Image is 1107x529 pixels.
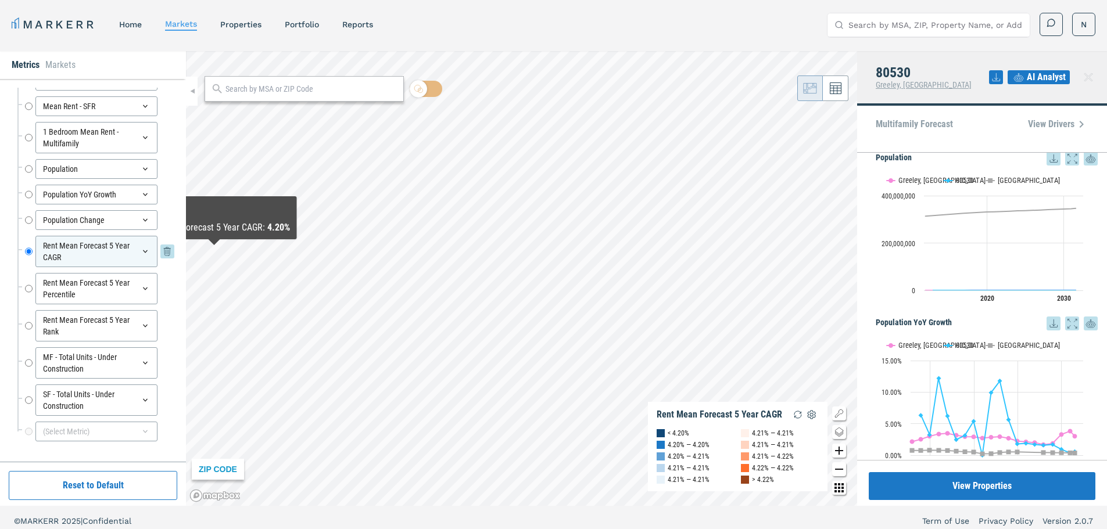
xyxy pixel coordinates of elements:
div: > 4.22% [752,474,774,485]
button: Zoom out map button [832,462,846,476]
div: < 4.20% [668,427,689,439]
path: Saturday, 14 Dec, 17:00, 1.8. 80530. [1015,441,1020,446]
button: View Properties [869,472,1095,500]
text: 10.00% [882,388,902,397]
div: (Select Metric) [35,422,157,441]
path: Friday, 14 Dec, 17:00, 0.55. USA. [963,449,968,454]
path: Wednesday, 14 Dec, 17:00, 0.43. USA. [998,450,1002,455]
text: 5.00% [885,420,902,429]
div: 4.21% — 4.22% [752,451,794,462]
path: Thursday, 14 Dec, 17:00, 2.69. Greeley, CO. [1006,436,1011,441]
button: Change style map button [832,425,846,439]
span: Confidential [83,516,131,526]
span: © [14,516,20,526]
button: Show 80530 [944,176,975,185]
button: Show Greeley, CO [887,176,932,185]
path: Saturday, 14 Dec, 17:00, 0.38. USA. [1068,451,1073,455]
span: N [1081,19,1087,30]
path: Wednesday, 14 Dec, 17:00, 11.77. 80530. [998,379,1002,383]
a: Term of Use [922,515,969,527]
input: Search by MSA, ZIP, Property Name, or Address [848,13,1023,37]
div: Rent Mean Forecast 5 Year CAGR : [138,221,290,235]
path: Friday, 14 Dec, 17:00, 0.4. USA. [1059,451,1064,455]
div: 4.22% — 4.22% [752,462,794,474]
b: 4.20% [267,222,290,233]
path: Tuesday, 14 Dec, 17:00, 9.92. 80530. [989,390,994,395]
div: Mean Rent - SFR [35,96,157,116]
p: Multifamily Forecast [876,120,953,129]
h5: Population [876,152,1098,165]
button: Other options map button [832,481,846,495]
canvas: Map [186,51,857,506]
div: SF - Total Units - Under Construction [35,384,157,416]
path: Friday, 14 Dec, 17:00, 2.17. Greeley, CO. [910,439,915,444]
span: 2025 | [62,516,83,526]
path: Saturday, 14 Dec, 17:00, 0.52. USA. [1015,449,1020,454]
path: Saturday, 14 Dec, 17:00, 2.54. Greeley, CO. [919,437,923,441]
path: Thursday, 14 Dec, 17:00, 0.65. USA. [954,449,959,454]
text: 2020 [967,459,981,467]
div: Population YoY Growth [35,185,157,204]
a: Portfolio [285,20,319,29]
button: Show Greeley, CO [887,341,932,350]
path: Tuesday, 14 Dec, 17:00, 0.25. USA. [989,451,994,456]
path: Monday, 14 Dec, 17:00, 0.78. USA. [937,448,941,453]
path: Tuesday, 14 Dec, 17:00, 1.59. 80530. [1041,443,1046,448]
path: Monday, 14 Dec, 17:00, 3.37. Greeley, CO. [937,431,941,436]
path: Saturday, 14 Dec, 17:00, 5.38. 80530. [972,419,976,424]
path: Monday, 14 Jul, 18:00, 0.37. USA. [1073,451,1077,455]
path: Thursday, 14 Dec, 17:00, 0.41. USA. [1051,451,1055,455]
text: 0 [912,287,915,295]
path: Saturday, 14 Dec, 17:00, 3.81. Greeley, CO. [1068,429,1073,434]
text: Greeley, [GEOGRAPHIC_DATA] [898,341,986,350]
li: Metrics [12,58,40,72]
span: MARKERR [20,516,62,526]
path: Sunday, 14 Dec, 17:00, 1.88. 80530. [1024,441,1029,446]
div: 4.21% — 4.21% [668,462,710,474]
span: Greeley, [GEOGRAPHIC_DATA] [876,80,972,89]
path: Sunday, 14 Dec, 17:00, 3.24. 80530. [927,433,932,437]
div: 4.21% — 4.21% [752,439,794,451]
h5: Population YoY Growth [876,316,1098,330]
text: 400,000,000 [882,192,915,200]
path: Wednesday, 14 Dec, 17:00, 2.94. Greeley, CO. [998,434,1002,439]
a: reports [342,20,373,29]
div: 4.21% — 4.21% [668,474,710,485]
text: 15.00% [882,357,902,365]
path: Tuesday, 14 Dec, 17:00, 0.43. USA. [1041,450,1046,455]
path: Thursday, 14 Dec, 17:00, 2.47. 80530. [954,437,959,442]
path: Monday, 14 Dec, 17:00, 12.2. 80530. [937,376,941,380]
button: Show/Hide Legend Map Button [832,406,846,420]
div: Rent Mean Forecast 5 Year CAGR [35,236,157,267]
path: Friday, 14 Dec, 17:00, 3.29. Greeley, CO. [1059,432,1064,437]
svg: Interactive chart [876,330,1089,476]
path: Thursday, 14 Dec, 17:00, 0.52. USA. [1006,449,1011,454]
div: Population. Highcharts interactive chart. [876,165,1098,311]
div: Rent Mean Forecast 5 Year Percentile [35,273,157,304]
g: USA, line 3 of 3 with 18 data points. [910,448,1077,456]
div: 4.20% — 4.20% [668,439,710,451]
li: Markets [45,58,76,72]
text: 2030 [1055,459,1069,467]
text: 0.00% [885,452,902,460]
path: Friday, 14 Dec, 17:00, 3.12. 80530. [963,433,968,438]
svg: Interactive chart [876,165,1089,311]
text: 2015 [923,459,937,467]
text: [GEOGRAPHIC_DATA] [998,176,1060,185]
path: Wednesday, 14 Dec, 17:00, 3.47. Greeley, CO. [945,431,950,436]
input: Search by MSA or ZIP Code [225,83,397,95]
path: Friday, 14 Dec, 17:00, 0.77. USA. [910,448,915,453]
button: Zoom in map button [832,444,846,458]
text: 2025 [1011,459,1024,467]
button: Show USA [986,176,1011,185]
a: Mapbox logo [189,489,241,502]
text: 2020 [980,294,994,303]
img: Reload Legend [791,408,805,422]
button: N [1072,13,1095,36]
div: Rent Mean Forecast 5 Year CAGR [657,409,782,420]
div: MF - Total Units - Under Construction [35,347,157,379]
path: Saturday, 14 Dec, 17:00, 0.76. USA. [919,448,923,453]
img: Settings [805,408,819,422]
a: properties [220,20,261,29]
